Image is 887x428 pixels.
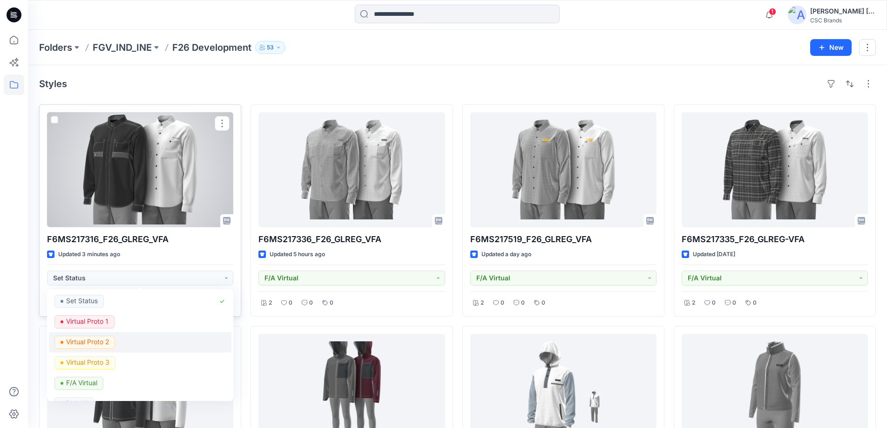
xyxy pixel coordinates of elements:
[810,39,852,56] button: New
[330,298,333,308] p: 0
[542,298,545,308] p: 0
[712,298,716,308] p: 0
[309,298,313,308] p: 0
[258,233,445,246] p: F6MS217336_F26_GLREG_VFA
[788,6,806,24] img: avatar
[66,315,108,327] p: Virtual Proto 1
[258,112,445,227] a: F6MS217336_F26_GLREG_VFA
[732,298,736,308] p: 0
[58,250,120,259] p: Updated 3 minutes ago
[66,336,109,348] p: Virtual Proto 2
[172,41,251,54] p: F26 Development
[501,298,504,308] p: 0
[470,112,657,227] a: F6MS217519_F26_GLREG_VFA
[47,233,233,246] p: F6MS217316_F26_GLREG_VFA
[521,298,525,308] p: 0
[289,298,292,308] p: 0
[269,298,272,308] p: 2
[682,233,868,246] p: F6MS217335_F26_GLREG-VFA
[753,298,757,308] p: 0
[810,6,875,17] div: [PERSON_NAME] [PERSON_NAME]
[66,356,109,368] p: Virtual Proto 3
[66,295,98,307] p: Set Status
[470,233,657,246] p: F6MS217519_F26_GLREG_VFA
[810,17,875,24] div: CSC Brands
[66,397,88,409] p: BLOCK
[682,112,868,227] a: F6MS217335_F26_GLREG-VFA
[270,250,325,259] p: Updated 5 hours ago
[66,377,97,389] p: F/A Virtual
[255,41,285,54] button: 53
[47,112,233,227] a: F6MS217316_F26_GLREG_VFA
[481,298,484,308] p: 2
[693,250,735,259] p: Updated [DATE]
[267,42,274,53] p: 53
[39,41,72,54] a: Folders
[692,298,695,308] p: 2
[481,250,531,259] p: Updated a day ago
[39,78,67,89] h4: Styles
[769,8,776,15] span: 1
[93,41,152,54] a: FGV_IND_INE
